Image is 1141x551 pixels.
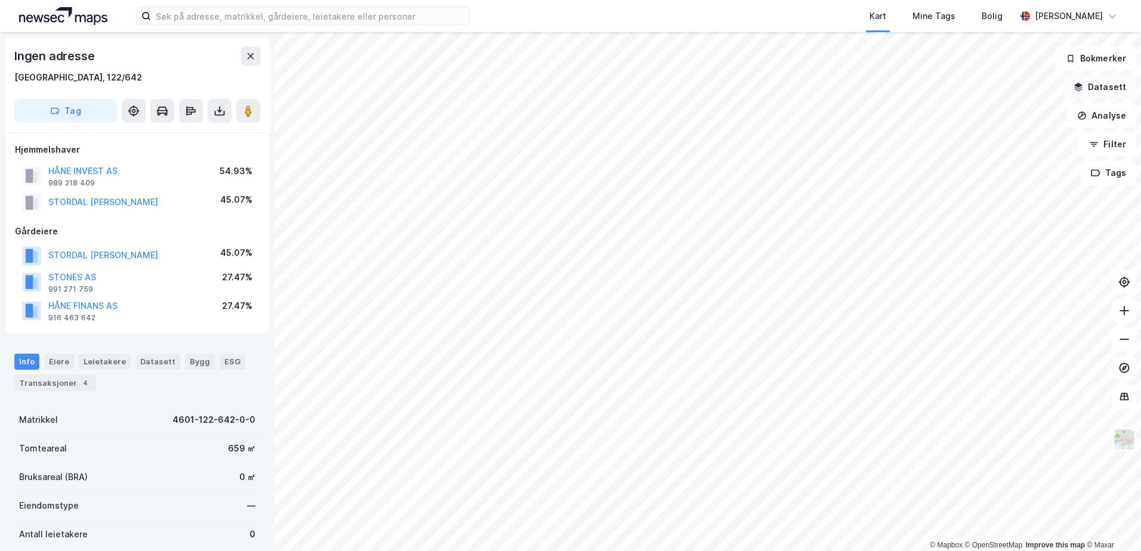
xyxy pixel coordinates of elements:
a: OpenStreetMap [965,541,1023,549]
div: Kart [869,9,886,23]
div: 45.07% [220,193,252,207]
button: Analyse [1067,104,1136,128]
img: Z [1113,428,1136,451]
button: Tags [1081,161,1136,185]
div: 4601-122-642-0-0 [172,413,255,427]
div: [PERSON_NAME] [1035,9,1103,23]
input: Søk på adresse, matrikkel, gårdeiere, leietakere eller personer [151,7,470,25]
div: 989 218 409 [48,178,95,188]
div: Tomteareal [19,441,67,456]
div: 27.47% [222,270,252,284]
div: — [247,499,255,513]
div: Info [14,354,39,369]
div: 0 ㎡ [239,470,255,484]
div: 27.47% [222,299,252,313]
div: Eiendomstype [19,499,79,513]
div: Bolig [982,9,1003,23]
button: Bokmerker [1056,47,1136,70]
div: Ingen adresse [14,47,97,66]
div: Matrikkel [19,413,58,427]
div: Eiere [44,354,74,369]
iframe: Chat Widget [1081,494,1141,551]
div: [GEOGRAPHIC_DATA], 122/642 [14,70,142,85]
button: Filter [1079,132,1136,156]
a: Mapbox [930,541,963,549]
div: 54.93% [220,164,252,178]
div: 0 [249,527,255,541]
div: Leietakere [79,354,131,369]
div: Mine Tags [912,9,955,23]
div: Datasett [135,354,180,369]
div: 991 271 759 [48,284,93,294]
img: logo.a4113a55bc3d86da70a041830d287a7e.svg [19,7,107,25]
div: Transaksjoner [14,374,96,391]
div: Gårdeiere [15,224,260,239]
button: Tag [14,99,117,123]
div: Antall leietakere [19,527,88,541]
button: Datasett [1063,75,1136,99]
div: 659 ㎡ [228,441,255,456]
div: 916 463 642 [48,313,95,323]
div: Hjemmelshaver [15,143,260,157]
div: 45.07% [220,246,252,260]
div: 4 [79,377,91,389]
a: Improve this map [1026,541,1085,549]
div: ESG [220,354,245,369]
div: Bruksareal (BRA) [19,470,88,484]
div: Bygg [185,354,215,369]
